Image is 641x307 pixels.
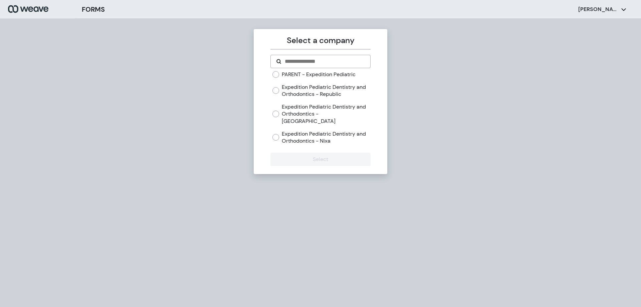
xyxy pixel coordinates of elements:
h3: FORMS [82,4,105,14]
label: PARENT - Expedition Pediatric [282,71,356,78]
button: Select [270,153,370,166]
p: Select a company [270,34,370,46]
label: Expedition Pediatric Dentistry and Orthodontics - [GEOGRAPHIC_DATA] [282,103,370,125]
label: Expedition Pediatric Dentistry and Orthodontics - Nixa [282,130,370,145]
input: Search [284,57,365,65]
p: [PERSON_NAME] [578,6,618,13]
label: Expedition Pediatric Dentistry and Orthodontics - Republic [282,84,370,98]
